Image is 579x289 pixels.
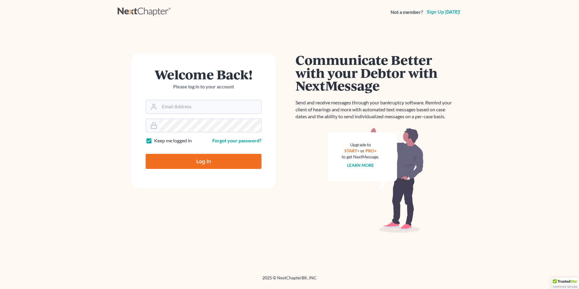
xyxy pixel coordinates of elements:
[146,68,261,81] h1: Welcome Back!
[212,138,261,143] a: Forgot your password?
[342,142,379,148] div: Upgrade to
[426,10,461,14] a: Sign up [DATE]!
[146,83,261,90] p: Please log in to your account
[360,148,365,153] span: or
[551,278,579,289] div: TrustedSite Certified
[327,127,424,233] img: nextmessage_bg-59042aed3d76b12b5cd301f8e5b87938c9018125f34e5fa2b7a6b67550977c72.svg
[344,148,359,153] a: START+
[391,9,423,16] strong: Not a member?
[365,148,377,153] a: PRO+
[118,275,461,286] div: 2025 © NextChapterBK, INC
[296,53,455,92] h1: Communicate Better with your Debtor with NextMessage
[342,154,379,160] div: to get NextMessage.
[154,137,192,144] label: Keep me logged in
[296,99,455,120] p: Send and receive messages through your bankruptcy software. Remind your client of hearings and mo...
[347,163,374,168] a: Learn more
[160,100,261,113] input: Email Address
[146,154,261,169] input: Log In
